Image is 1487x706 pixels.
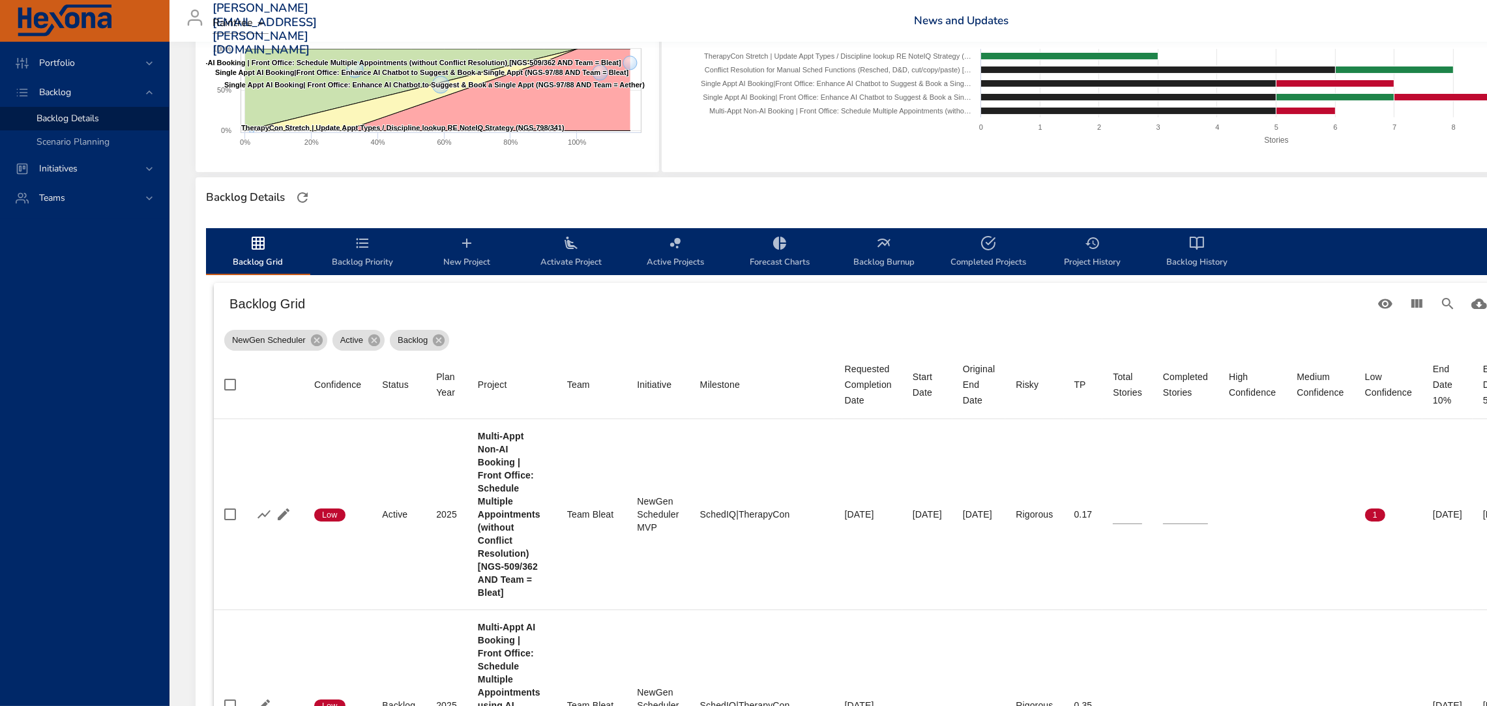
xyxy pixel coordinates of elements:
div: Sort [567,377,590,392]
div: Sort [1163,369,1208,400]
div: Risky [1016,377,1038,392]
span: Backlog Details [37,112,99,125]
span: Original End Date [963,361,995,408]
div: NewGen Scheduler MVP [637,495,679,534]
div: Initiative [637,377,671,392]
div: Sort [1113,369,1142,400]
div: Rigorous [1016,508,1053,521]
div: Low Confidence [1365,369,1412,400]
span: 0 [1297,509,1317,521]
div: 0.17 [1074,508,1093,521]
span: Milestone [700,377,824,392]
text: Single Appt AI Booking| Front Office: Enhance AI Chatbot to Suggest & Book a Single Appt (NGS-97/... [224,81,645,89]
div: Milestone [700,377,740,392]
span: Status [382,377,415,392]
div: Status [382,377,409,392]
span: Backlog [390,334,435,347]
span: Completed Projects [944,235,1033,270]
div: 2025 [436,508,457,521]
div: Medium Confidence [1297,369,1344,400]
span: Team [567,377,616,392]
div: Backlog Details [202,187,289,208]
div: Sort [845,361,892,408]
div: Requested Completion Date [845,361,892,408]
button: Search [1432,288,1464,319]
div: [DATE] [845,508,892,521]
span: Backlog History [1153,235,1241,270]
span: Forecast Charts [735,235,824,270]
text: 3 [1156,123,1160,131]
text: Single Appt AI Booking| Front Office: Enhance AI Chatbot to Suggest & Book a Sin… [703,93,971,101]
div: SchedIQ|TherapyCon [700,508,824,521]
span: Backlog Priority [318,235,407,270]
div: Plan Year [436,369,457,400]
div: Active [382,508,415,521]
div: Sort [913,369,942,400]
span: Low [314,509,346,521]
div: TP [1074,377,1086,392]
div: Project [478,377,507,392]
a: News and Updates [914,13,1009,28]
div: Total Stories [1113,369,1142,400]
div: Confidence [314,377,361,392]
h6: Backlog Grid [229,293,1370,314]
text: 60% [437,138,452,146]
text: Stories [1264,136,1288,145]
div: [DATE] [963,508,995,521]
div: Sort [637,377,671,392]
div: Sort [1074,377,1086,392]
text: TherapyCon Stretch | Update Appt Types / Discipline lookup RE NoteIQ Strategy (… [704,52,971,60]
div: Sort [1365,369,1412,400]
span: Project History [1048,235,1137,270]
span: 0 [1229,509,1249,521]
text: 2 [1097,123,1101,131]
span: Backlog Grid [214,235,302,270]
text: Single Appt AI Booking|Front Office: Enhance AI Chatbot to Suggest & Book a Sing… [701,80,971,87]
b: Multi-Appt Non-AI Booking | Front Office: Schedule Multiple Appointments (without Conflict Resolu... [478,431,540,598]
div: Sort [478,377,507,392]
text: Conflict Resolution for Manual Sched Functions (Resched, D&D, cut/copy/paste) [… [705,66,971,74]
text: 0 [979,123,983,131]
div: Sort [1016,377,1038,392]
text: 0% [221,126,231,134]
text: 50% [217,86,231,94]
div: Sort [314,377,361,392]
button: Edit Project Details [274,505,293,524]
div: [DATE] [913,508,942,521]
div: Sort [700,377,740,392]
div: NewGen Scheduler [224,330,327,351]
span: Teams [29,192,76,204]
button: Show Burnup [254,505,274,524]
text: Multi-Appt Non-AI Booking | Front Office: Schedule Multiple Appointments (witho… [709,107,971,115]
div: Backlog [390,330,449,351]
span: Active [332,334,371,347]
span: Initiative [637,377,679,392]
div: Sort [1229,369,1276,400]
text: 100% [568,138,586,146]
span: Backlog [29,86,81,98]
div: Sort [963,361,995,408]
div: Raintree [213,13,269,34]
text: 5 [1274,123,1278,131]
div: Sort [382,377,409,392]
div: Completed Stories [1163,369,1208,400]
text: 7 [1392,123,1396,131]
div: [DATE] [1433,508,1462,521]
div: High Confidence [1229,369,1276,400]
div: Team [567,377,590,392]
h3: [PERSON_NAME][EMAIL_ADDRESS][PERSON_NAME][DOMAIN_NAME] [213,1,317,57]
text: 8 [1452,123,1456,131]
text: TherapyCon Stretch | Update Appt Types / Discipline lookup RE NoteIQ Strategy (NGS-798/341) [241,124,565,132]
text: 4 [1215,123,1219,131]
text: 6 [1334,123,1338,131]
span: Scenario Planning [37,136,110,148]
text: Multi-Appt Non-AI Booking | Front Office: Schedule Multiple Appointments (without Conflict Resolu... [154,59,621,66]
text: 20% [304,138,319,146]
span: Backlog Burnup [840,235,928,270]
